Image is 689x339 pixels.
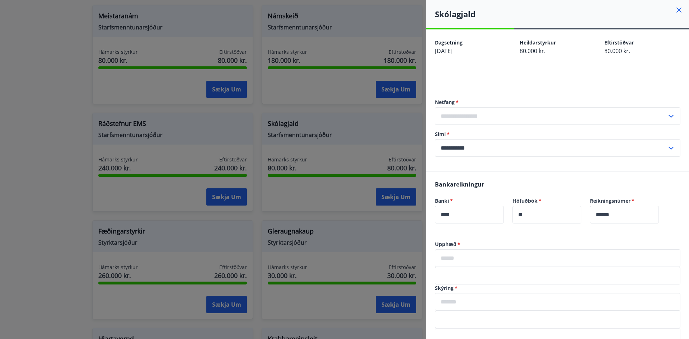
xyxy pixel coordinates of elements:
[435,99,680,106] label: Netfang
[435,249,680,267] div: Upphæð
[520,39,556,46] span: Heildarstyrkur
[590,197,659,204] label: Reikningsnúmer
[435,197,504,204] label: Banki
[604,47,630,55] span: 80.000 kr.
[520,47,545,55] span: 80.000 kr.
[435,9,689,19] h4: Skólagjald
[512,197,581,204] label: Höfuðbók
[604,39,634,46] span: Eftirstöðvar
[435,284,680,292] label: Skýring
[435,47,453,55] span: [DATE]
[435,241,680,248] label: Upphæð
[435,293,680,311] div: Skýring
[435,180,484,188] span: Bankareikningur
[435,131,680,138] label: Sími
[435,39,463,46] span: Dagsetning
